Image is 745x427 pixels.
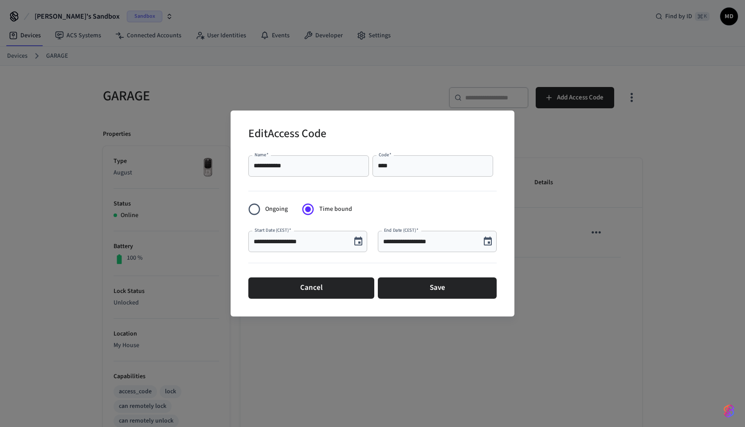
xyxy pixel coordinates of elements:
[248,121,326,148] h2: Edit Access Code
[349,233,367,250] button: Choose date, selected date is Sep 9, 2025
[378,277,497,299] button: Save
[265,205,288,214] span: Ongoing
[255,227,291,233] label: Start Date (CEST)
[384,227,418,233] label: End Date (CEST)
[379,151,392,158] label: Code
[319,205,352,214] span: Time bound
[479,233,497,250] button: Choose date, selected date is Sep 9, 2025
[255,151,269,158] label: Name
[724,404,734,418] img: SeamLogoGradient.69752ec5.svg
[248,277,374,299] button: Cancel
